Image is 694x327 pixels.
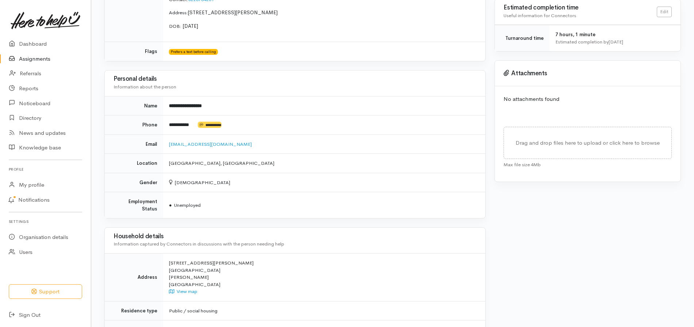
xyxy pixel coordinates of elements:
span: [DEMOGRAPHIC_DATA] [169,179,230,186]
td: Employment Status [105,192,163,218]
button: Support [9,284,82,299]
td: Email [105,134,163,154]
a: Edit [657,7,672,17]
td: Gender [105,173,163,192]
td: Residence type [105,301,163,320]
td: Flags [105,42,163,61]
h3: Personal details [113,76,477,83]
td: Turnaround time [495,25,550,52]
h6: Settings [9,217,82,227]
div: Max file size 4Mb [504,159,672,168]
span: Drag and drop files here to upload or click here to browse [516,139,660,146]
td: Address [105,254,163,301]
p: No attachments found [504,95,672,103]
a: View map [169,288,197,294]
span: [STREET_ADDRESS][PERSON_NAME] [188,9,278,16]
h3: Household details [113,233,477,240]
td: Public / social housing [163,301,485,320]
a: [EMAIL_ADDRESS][DOMAIN_NAME] [169,141,252,147]
span: ● [169,202,172,208]
td: [GEOGRAPHIC_DATA], [GEOGRAPHIC_DATA] [163,154,485,173]
span: Unemployed [169,202,201,208]
div: Estimated completion by [555,38,672,46]
span: Useful information for Connectors [504,12,576,19]
span: 7 hours, 1 minute [555,31,595,38]
span: Prefers a text before calling [169,49,218,55]
time: [DATE] [609,39,623,45]
div: [STREET_ADDRESS][PERSON_NAME] [GEOGRAPHIC_DATA] [PERSON_NAME] [GEOGRAPHIC_DATA] [169,259,477,295]
td: Location [105,154,163,173]
span: [DATE] [183,23,198,29]
span: Information captured by Connectors in discussions with the person needing help [113,241,284,247]
td: Name [105,96,163,115]
td: Phone [105,115,163,135]
p: DOB: [169,22,477,30]
h3: Estimated completion time [504,4,657,11]
h3: Attachments [504,70,672,77]
p: Address: [169,9,477,16]
h6: Profile [9,164,82,174]
span: Information about the person [113,84,176,90]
